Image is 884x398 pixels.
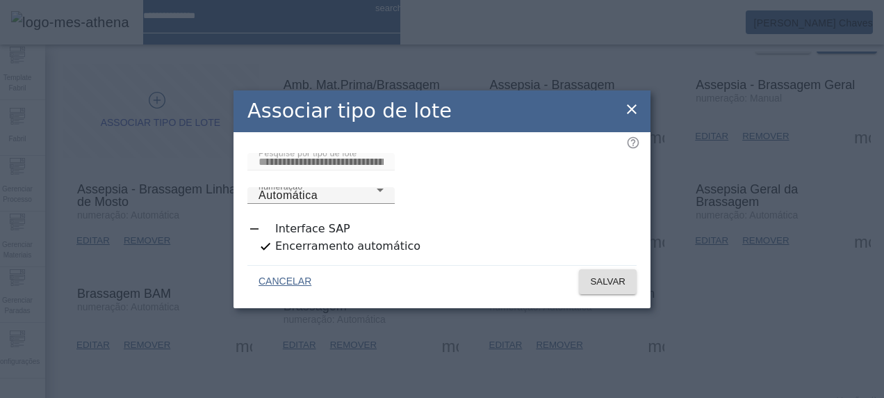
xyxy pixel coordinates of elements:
button: SALVAR [579,269,637,294]
span: CANCELAR [259,275,311,289]
mat-label: Pesquise por tipo de lote [259,148,357,157]
span: SALVAR [590,275,625,289]
button: CANCELAR [247,269,322,294]
input: Number [259,154,384,170]
h2: Associar tipo de lote [247,96,452,126]
label: Encerramento automático [272,238,420,255]
label: Interface SAP [272,221,350,237]
span: Automática [259,189,318,201]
